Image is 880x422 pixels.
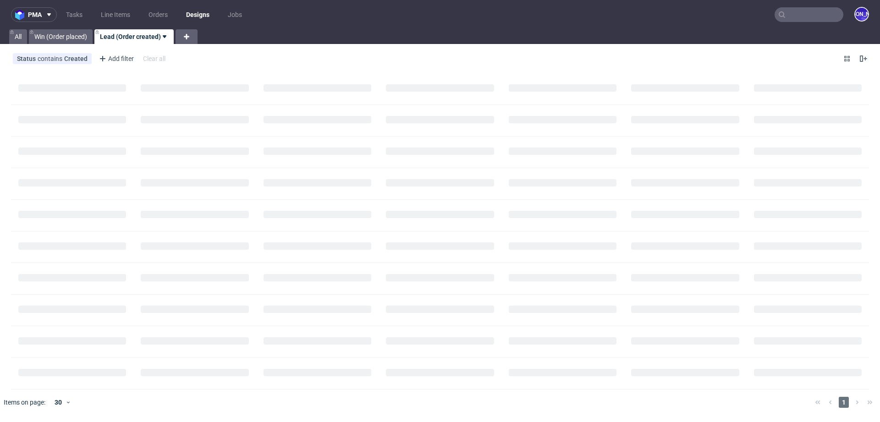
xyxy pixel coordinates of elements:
[11,7,57,22] button: pma
[222,7,247,22] a: Jobs
[29,29,93,44] a: Win (Order placed)
[95,7,136,22] a: Line Items
[4,398,45,407] span: Items on page:
[855,8,868,21] figcaption: [PERSON_NAME]
[94,29,174,44] a: Lead (Order created)
[60,7,88,22] a: Tasks
[49,396,66,409] div: 30
[28,11,42,18] span: pma
[38,55,64,62] span: contains
[64,55,88,62] div: Created
[17,55,38,62] span: Status
[141,52,167,65] div: Clear all
[143,7,173,22] a: Orders
[15,10,28,20] img: logo
[181,7,215,22] a: Designs
[839,397,849,408] span: 1
[95,51,136,66] div: Add filter
[9,29,27,44] a: All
